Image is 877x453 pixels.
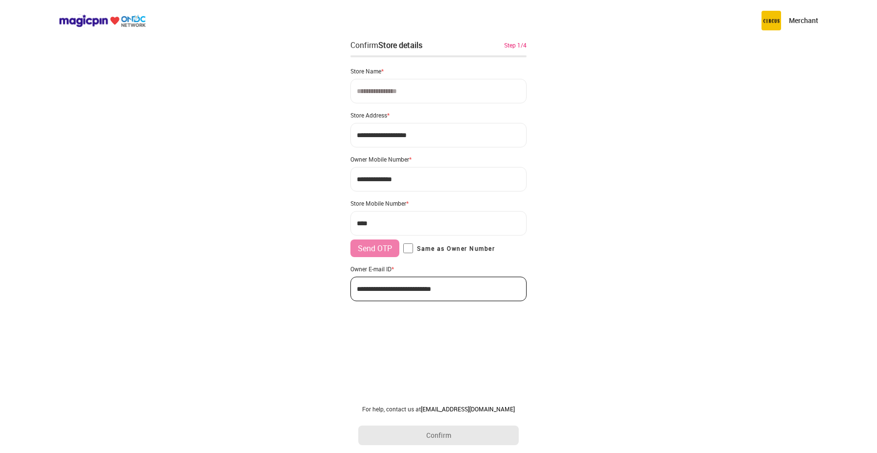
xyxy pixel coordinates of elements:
a: [EMAIL_ADDRESS][DOMAIN_NAME] [421,405,515,413]
button: Send OTP [350,239,399,257]
div: Store details [378,40,422,50]
img: circus.b677b59b.png [762,11,781,30]
div: For help, contact us at [358,405,519,413]
img: ondc-logo-new-small.8a59708e.svg [59,14,146,27]
button: Confirm [358,426,519,445]
p: Merchant [789,16,818,25]
div: Confirm [350,39,422,51]
input: Same as Owner Number [403,243,413,253]
div: Owner E-mail ID [350,265,527,273]
label: Same as Owner Number [403,243,495,253]
div: Owner Mobile Number [350,155,527,163]
div: Store Name [350,67,527,75]
div: Store Address [350,111,527,119]
div: Step 1/4 [504,41,527,49]
div: Store Mobile Number [350,199,527,207]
